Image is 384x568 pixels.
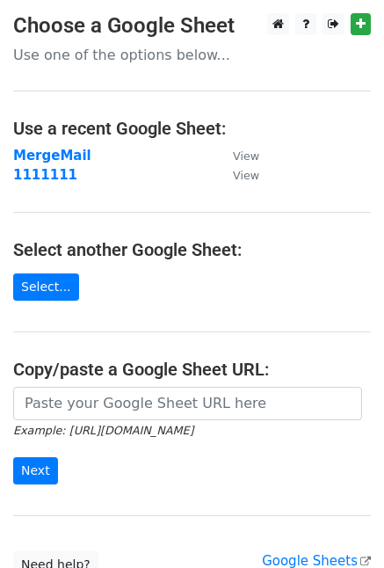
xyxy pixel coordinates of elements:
[13,46,371,64] p: Use one of the options below...
[13,148,91,164] a: MergeMail
[13,13,371,39] h3: Choose a Google Sheet
[233,149,259,163] small: View
[13,457,58,484] input: Next
[13,387,362,420] input: Paste your Google Sheet URL here
[13,167,77,183] a: 1111111
[13,239,371,260] h4: Select another Google Sheet:
[13,424,193,437] small: Example: [URL][DOMAIN_NAME]
[233,169,259,182] small: View
[215,148,259,164] a: View
[13,118,371,139] h4: Use a recent Google Sheet:
[215,167,259,183] a: View
[13,359,371,380] h4: Copy/paste a Google Sheet URL:
[13,273,79,301] a: Select...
